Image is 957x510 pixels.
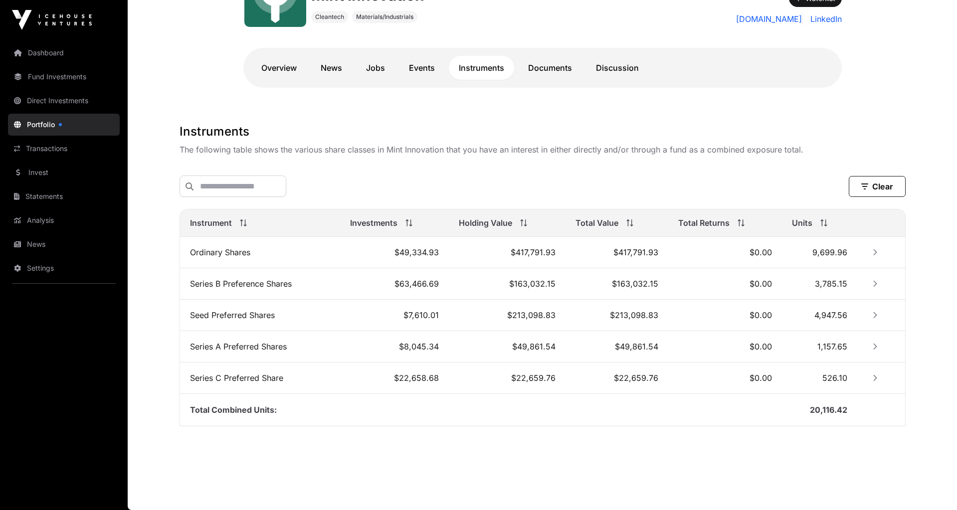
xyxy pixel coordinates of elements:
[8,138,120,160] a: Transactions
[180,124,906,140] h1: Instruments
[311,56,352,80] a: News
[907,462,957,510] iframe: Chat Widget
[350,217,397,229] span: Investments
[12,10,92,30] img: Icehouse Ventures Logo
[399,56,445,80] a: Events
[190,217,232,229] span: Instrument
[340,237,449,268] td: $49,334.93
[180,144,906,156] p: The following table shows the various share classes in Mint Innovation that you have an interest ...
[817,341,847,351] span: 1,157.65
[8,209,120,231] a: Analysis
[812,247,847,257] span: 9,699.96
[251,56,307,80] a: Overview
[8,90,120,112] a: Direct Investments
[668,300,782,331] td: $0.00
[566,362,668,394] td: $22,659.76
[180,362,341,394] td: Series C Preferred Share
[867,370,883,386] button: Row Collapsed
[356,56,395,80] a: Jobs
[806,13,842,25] a: LinkedIn
[566,331,668,362] td: $49,861.54
[668,362,782,394] td: $0.00
[180,300,341,331] td: Seed Preferred Shares
[566,268,668,300] td: $163,032.15
[251,56,834,80] nav: Tabs
[678,217,730,229] span: Total Returns
[449,56,514,80] a: Instruments
[8,162,120,183] a: Invest
[668,331,782,362] td: $0.00
[867,276,883,292] button: Row Collapsed
[449,331,566,362] td: $49,861.54
[815,279,847,289] span: 3,785.15
[340,300,449,331] td: $7,610.01
[340,362,449,394] td: $22,658.68
[668,237,782,268] td: $0.00
[814,310,847,320] span: 4,947.56
[340,331,449,362] td: $8,045.34
[180,237,341,268] td: Ordinary Shares
[867,339,883,354] button: Row Collapsed
[822,373,847,383] span: 526.10
[449,237,566,268] td: $417,791.93
[8,114,120,136] a: Portfolio
[575,217,618,229] span: Total Value
[8,257,120,279] a: Settings
[190,405,277,415] span: Total Combined Units:
[849,176,906,197] button: Clear
[8,66,120,88] a: Fund Investments
[315,13,344,21] span: Cleantech
[736,13,802,25] a: [DOMAIN_NAME]
[566,300,668,331] td: $213,098.83
[459,217,512,229] span: Holding Value
[566,237,668,268] td: $417,791.93
[586,56,649,80] a: Discussion
[810,405,847,415] span: 20,116.42
[792,217,812,229] span: Units
[8,233,120,255] a: News
[449,362,566,394] td: $22,659.76
[8,185,120,207] a: Statements
[668,268,782,300] td: $0.00
[867,307,883,323] button: Row Collapsed
[449,300,566,331] td: $213,098.83
[449,268,566,300] td: $163,032.15
[340,268,449,300] td: $63,466.69
[356,13,413,21] span: Materials/Industrials
[8,42,120,64] a: Dashboard
[867,244,883,260] button: Row Collapsed
[180,331,341,362] td: Series A Preferred Shares
[180,268,341,300] td: Series B Preference Shares
[518,56,582,80] a: Documents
